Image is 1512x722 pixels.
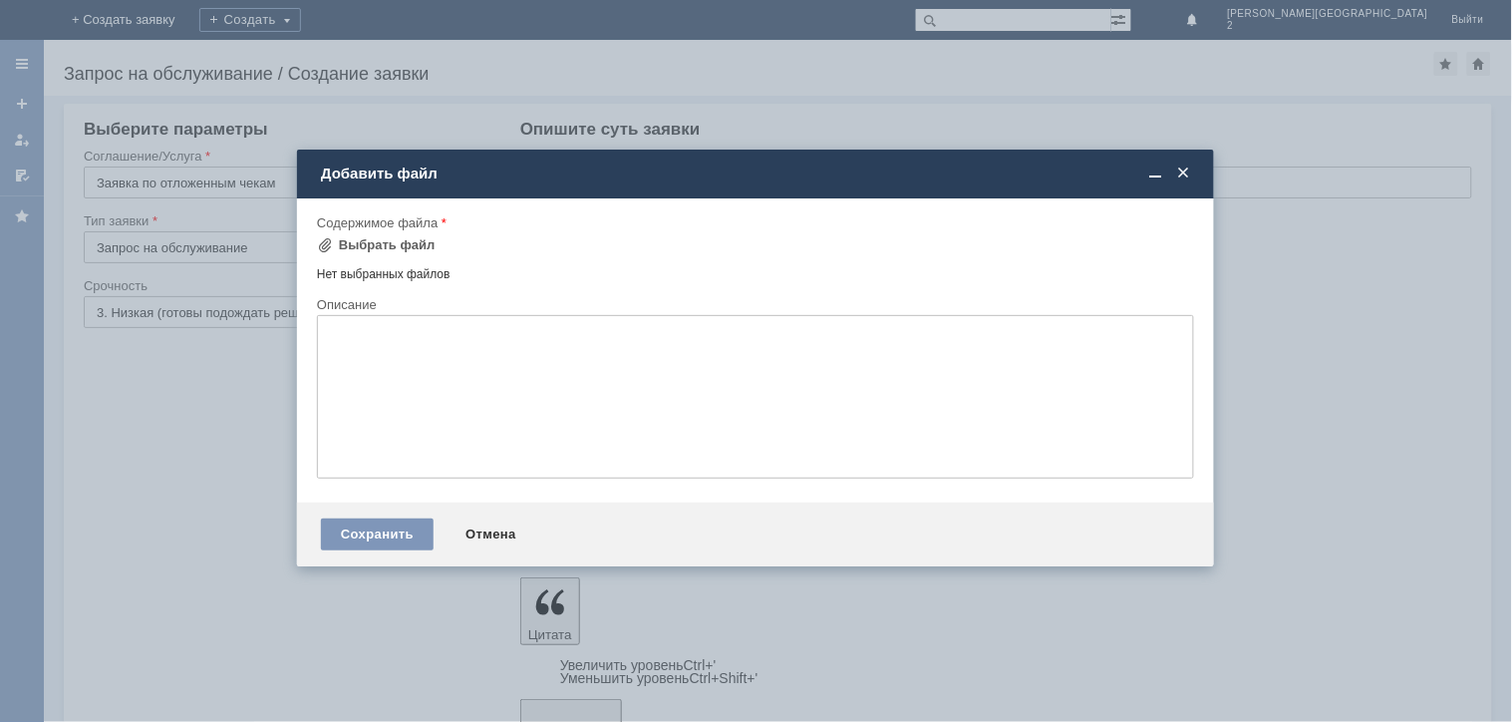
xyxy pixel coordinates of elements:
[321,165,1194,182] div: Добавить файл
[1174,165,1194,182] span: Закрыть
[339,237,436,253] div: Выбрать файл
[317,216,1190,229] div: Содержимое файла
[317,259,1194,282] div: Нет выбранных файлов
[317,298,1190,311] div: Описание
[1146,165,1166,182] span: Свернуть (Ctrl + M)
